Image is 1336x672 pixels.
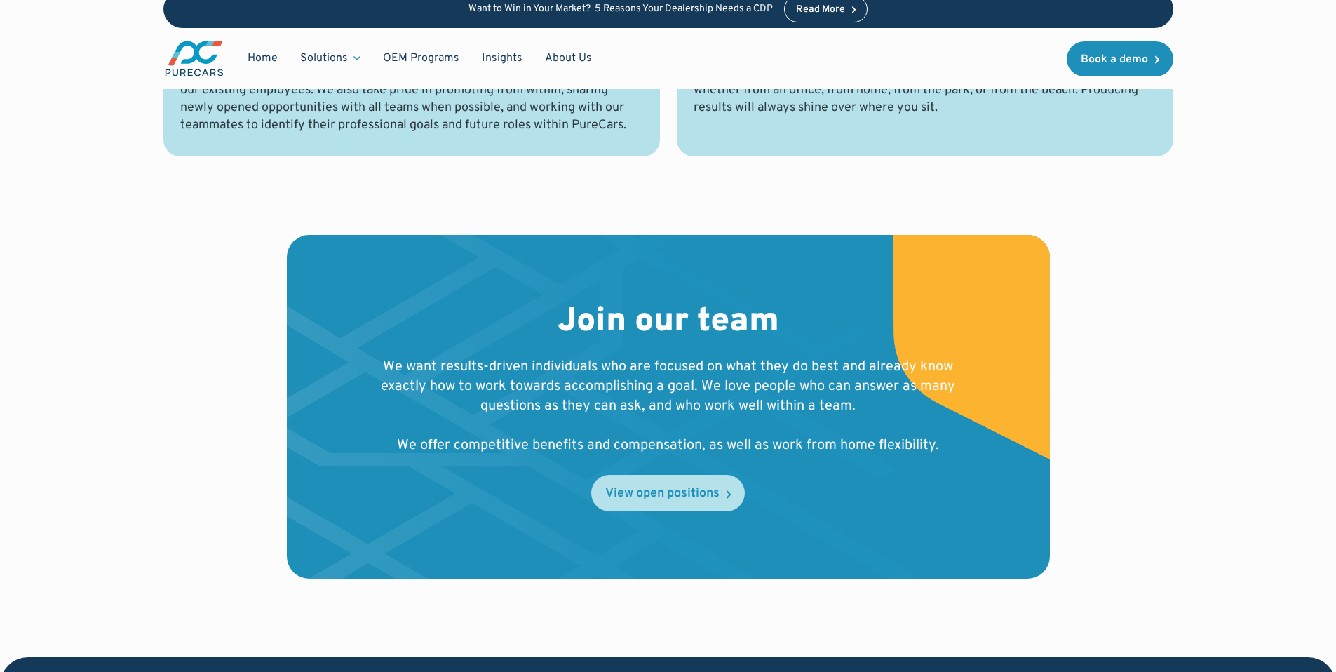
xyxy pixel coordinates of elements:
[372,45,471,72] a: OEM Programs
[1081,53,1148,65] div: Book a demo
[605,488,720,500] div: View open positions
[471,45,534,72] a: Insights
[163,39,225,78] img: purecars logo
[236,45,289,72] a: Home
[1067,41,1173,76] a: Book a demo
[300,51,348,66] div: Solutions
[534,45,603,72] a: About Us
[591,475,745,511] a: View open positions
[163,39,225,78] a: main
[796,5,845,15] div: Read More
[558,302,779,343] h2: Join our team
[468,4,773,15] p: Want to Win in Your Market? 5 Reasons Your Dealership Needs a CDP
[377,357,960,455] p: We want results-driven individuals who are focused on what they do best and already know exactly ...
[289,45,372,72] div: Solutions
